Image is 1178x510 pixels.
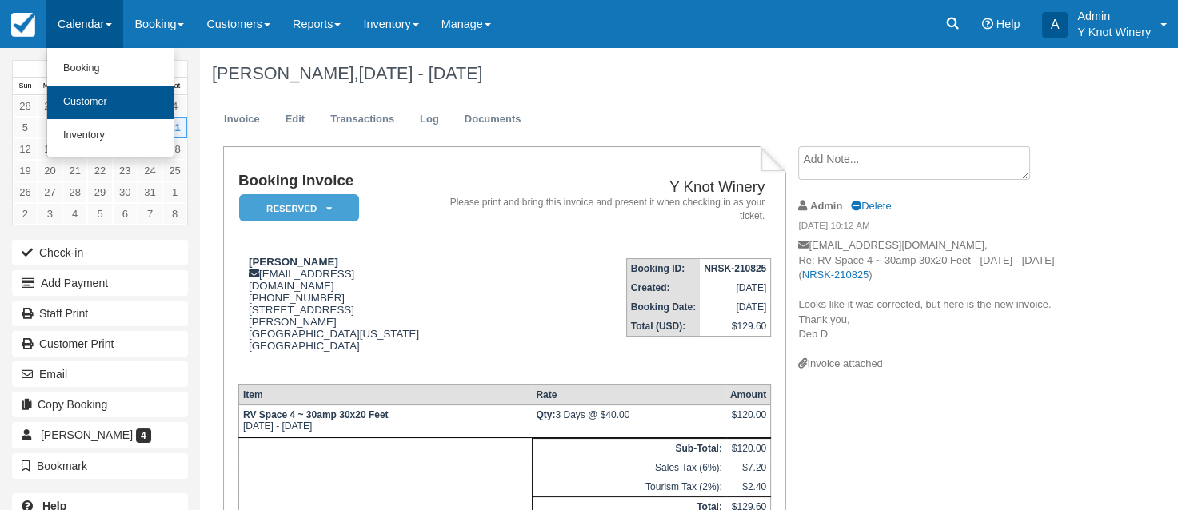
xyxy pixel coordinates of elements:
[243,409,389,420] strong: RV Space 4 ~ 30amp 30x20 Feet
[162,95,187,117] a: 4
[626,317,700,337] th: Total (USD):
[41,428,133,441] span: [PERSON_NAME]
[730,409,766,433] div: $120.00
[138,181,162,203] a: 31
[238,405,532,438] td: [DATE] - [DATE]
[13,117,38,138] a: 5
[38,95,62,117] a: 29
[626,259,700,279] th: Booking ID:
[212,64,1072,83] h1: [PERSON_NAME],
[249,256,338,268] strong: [PERSON_NAME]
[12,331,188,357] a: Customer Print
[46,48,174,157] ul: Calendar
[318,104,406,135] a: Transactions
[12,422,188,448] a: [PERSON_NAME] 4
[802,269,869,281] a: NRSK-210825
[532,439,725,459] th: Sub-Total:
[87,181,112,203] a: 29
[113,160,138,181] a: 23
[13,203,38,225] a: 2
[87,203,112,225] a: 5
[700,317,771,337] td: $129.60
[12,392,188,417] button: Copy Booking
[38,78,62,95] th: Mon
[162,181,187,203] a: 1
[626,278,700,297] th: Created:
[113,181,138,203] a: 30
[1042,12,1068,38] div: A
[532,405,725,438] td: 3 Days @ $40.00
[798,238,1068,357] p: [EMAIL_ADDRESS][DOMAIN_NAME], Re: RV Space 4 ~ 30amp 30x20 Feet - [DATE] - [DATE] ( ) Looks like ...
[810,200,842,212] strong: Admin
[12,361,188,387] button: Email
[212,104,272,135] a: Invoice
[238,256,436,372] div: [EMAIL_ADDRESS][DOMAIN_NAME] [PHONE_NUMBER] [STREET_ADDRESS][PERSON_NAME] [GEOGRAPHIC_DATA][US_ST...
[13,95,38,117] a: 28
[1077,8,1151,24] p: Admin
[13,181,38,203] a: 26
[726,385,771,405] th: Amount
[162,203,187,225] a: 8
[162,117,187,138] a: 11
[532,477,725,497] td: Tourism Tax (2%):
[982,18,993,30] i: Help
[239,194,359,222] em: Reserved
[238,193,353,223] a: Reserved
[47,52,174,86] a: Booking
[1077,24,1151,40] p: Y Knot Winery
[38,117,62,138] a: 6
[38,203,62,225] a: 3
[12,301,188,326] a: Staff Print
[274,104,317,135] a: Edit
[87,160,112,181] a: 22
[851,200,891,212] a: Delete
[136,428,151,443] span: 4
[47,86,174,119] a: Customer
[162,160,187,181] a: 25
[726,477,771,497] td: $2.40
[626,297,700,317] th: Booking Date:
[38,181,62,203] a: 27
[162,78,187,95] th: Sat
[238,173,436,189] h1: Booking Invoice
[453,104,533,135] a: Documents
[62,203,87,225] a: 4
[441,179,765,196] h2: Y Knot Winery
[62,181,87,203] a: 28
[113,203,138,225] a: 6
[798,357,1068,372] div: Invoice attached
[726,458,771,477] td: $7.20
[38,138,62,160] a: 13
[532,385,725,405] th: Rate
[13,138,38,160] a: 12
[536,409,555,420] strong: Qty
[47,119,174,153] a: Inventory
[726,439,771,459] td: $120.00
[12,453,188,479] button: Bookmark
[408,104,451,135] a: Log
[798,219,1068,237] em: [DATE] 10:12 AM
[11,13,35,37] img: checkfront-main-nav-mini-logo.png
[12,270,188,296] button: Add Payment
[12,240,188,265] button: Check-in
[238,385,532,405] th: Item
[700,297,771,317] td: [DATE]
[13,78,38,95] th: Sun
[138,203,162,225] a: 7
[138,160,162,181] a: 24
[38,160,62,181] a: 20
[704,263,766,274] strong: NRSK-210825
[358,63,482,83] span: [DATE] - [DATE]
[996,18,1020,30] span: Help
[62,160,87,181] a: 21
[532,458,725,477] td: Sales Tax (6%):
[13,160,38,181] a: 19
[700,278,771,297] td: [DATE]
[162,138,187,160] a: 18
[441,196,765,223] address: Please print and bring this invoice and present it when checking in as your ticket.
